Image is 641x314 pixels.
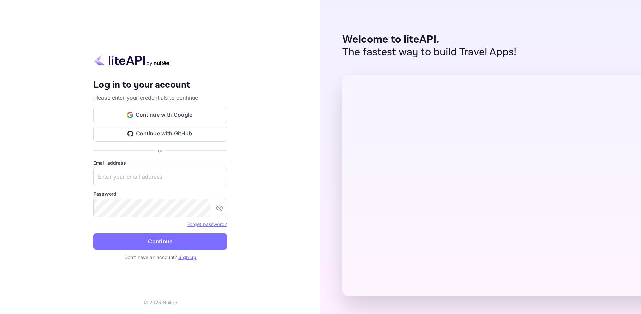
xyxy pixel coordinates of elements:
p: or [158,147,162,154]
a: Sign up [178,254,196,260]
input: Enter your email address [93,168,227,186]
label: Password [93,190,227,197]
h4: Log in to your account [93,79,227,91]
img: liteapi [93,53,170,66]
a: Forget password? [187,221,227,227]
label: Email address [93,159,227,166]
p: © 2025 Nuitee [144,299,177,306]
button: toggle password visibility [213,201,226,215]
p: Don't have an account? [93,254,227,261]
button: Continue with GitHub [93,126,227,142]
p: Welcome to liteAPI. [342,33,517,46]
p: Please enter your credentials to continue [93,94,227,102]
p: The fastest way to build Travel Apps! [342,46,517,59]
button: Continue [93,233,227,250]
button: Continue with Google [93,107,227,123]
